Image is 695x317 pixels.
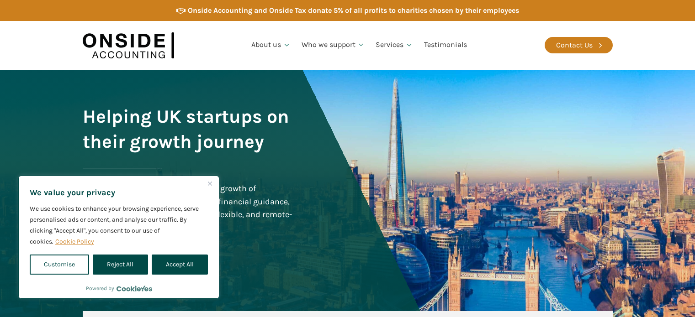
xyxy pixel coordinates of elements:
p: We value your privacy [30,187,208,198]
a: Contact Us [545,37,613,53]
button: Close [204,178,215,189]
div: Contact Us [556,39,593,51]
button: Customise [30,255,89,275]
a: Cookie Policy [55,237,95,246]
a: Services [370,30,419,61]
a: Testimonials [419,30,472,61]
button: Reject All [93,255,148,275]
img: Close [208,182,212,186]
button: Accept All [152,255,208,275]
h1: Helping UK startups on their growth journey [83,104,295,154]
div: We value your privacy [18,176,219,299]
a: About us [246,30,296,61]
p: We use cookies to enhance your browsing experience, serve personalised ads or content, and analys... [30,203,208,247]
div: Onside Accounting and Onside Tax donate 5% of all profits to charities chosen by their employees [188,5,519,16]
a: Visit CookieYes website [117,286,152,291]
a: Who we support [296,30,371,61]
img: Onside Accounting [83,28,174,63]
div: Powered by [86,284,152,293]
